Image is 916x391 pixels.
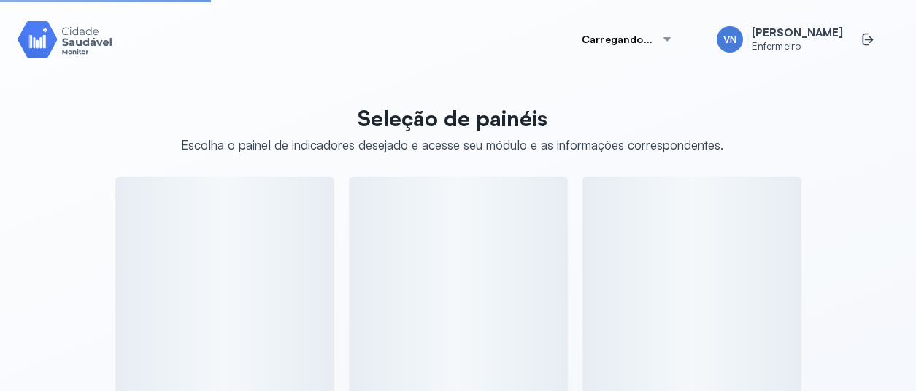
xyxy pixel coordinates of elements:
[181,137,723,152] div: Escolha o painel de indicadores desejado e acesse seu módulo e as informações correspondentes.
[564,25,690,54] button: Carregando...
[752,26,843,40] span: [PERSON_NAME]
[18,18,112,60] img: Logotipo do produto Monitor
[752,40,843,53] span: Enfermeiro
[181,105,723,131] p: Seleção de painéis
[723,34,736,46] span: VN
